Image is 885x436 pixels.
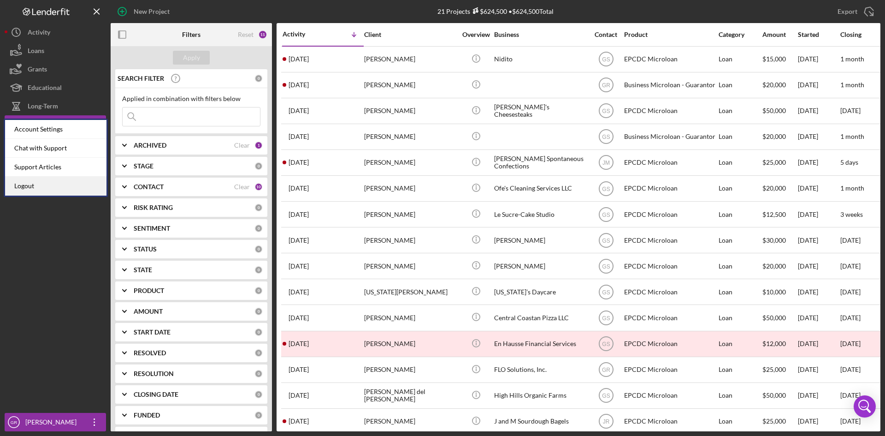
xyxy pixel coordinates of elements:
div: Loan [719,280,761,304]
div: Apply [183,51,200,65]
button: Educational [5,78,106,97]
b: ARCHIVED [134,142,166,149]
div: Loan [719,228,761,252]
time: 2025-08-07 21:53 [289,340,309,347]
div: [DATE] [798,358,839,382]
div: Open Intercom Messenger [854,395,876,418]
div: 0 [254,411,263,419]
div: [PERSON_NAME] [494,228,586,252]
time: 2025-09-25 22:41 [289,185,309,192]
div: Reset [238,31,254,38]
div: [PERSON_NAME] [364,99,456,123]
div: Loan [719,254,761,278]
span: $20,000 [762,184,786,192]
div: [PERSON_NAME] [364,254,456,278]
div: EPCDC Microloan [624,280,716,304]
text: GS [602,289,610,295]
div: Central Coastan Pizza LLC [494,305,586,330]
time: [DATE] [840,314,861,322]
div: Activity [28,23,50,44]
div: [PERSON_NAME] [364,150,456,175]
time: 2025-05-19 22:11 [289,418,309,425]
time: 2025-09-01 22:14 [289,237,309,244]
div: 0 [254,224,263,233]
div: Client [364,31,456,38]
div: [DATE] [798,280,839,304]
button: Grants [5,60,106,78]
div: Overview [459,31,493,38]
div: 11 [258,30,267,39]
b: RISK RATING [134,204,173,211]
div: [PERSON_NAME] [364,202,456,227]
span: $20,000 [762,81,786,89]
div: Loan [719,99,761,123]
div: Loan [719,383,761,408]
div: Grants [28,60,47,81]
div: Loan [719,176,761,201]
text: GS [602,263,610,269]
div: $624,500 [470,7,507,15]
text: JR [602,418,609,425]
time: 1 month [840,184,864,192]
div: EPCDC Microloan [624,305,716,330]
b: CLOSING DATE [134,391,178,398]
div: [DATE] [798,409,839,434]
div: [DATE] [798,254,839,278]
text: GS [602,315,610,322]
b: RESOLUTION [134,370,174,377]
time: 2025-06-16 18:03 [289,392,309,399]
div: 0 [254,203,263,212]
text: GS [602,185,610,192]
time: 5 days [840,158,858,166]
text: GS [602,56,610,63]
div: Chat with Support [5,139,106,158]
div: Category [719,31,761,38]
div: [DATE] [798,332,839,356]
div: [US_STATE]’s Daycare [494,280,586,304]
div: Loan [719,73,761,97]
a: Dashboard [5,115,106,134]
text: GS [602,393,610,399]
div: [PERSON_NAME]'s Cheesesteaks [494,99,586,123]
span: $25,000 [762,417,786,425]
time: 3 weeks [840,210,863,218]
text: GR [602,367,610,373]
div: [DATE] [798,47,839,72]
time: [DATE] [840,107,861,114]
time: 1 month [840,81,864,89]
button: Activity [5,23,106,42]
time: 2025-07-09 18:09 [289,366,309,373]
div: FLO Solutions, Inc. [494,358,586,382]
time: [DATE] [840,365,861,373]
div: [DATE] [798,176,839,201]
div: [US_STATE][PERSON_NAME] [364,280,456,304]
div: En Hausse Financial Services [494,332,586,356]
div: EPCDC Microloan [624,383,716,408]
div: 1 [254,141,263,149]
time: 2025-09-26 03:26 [289,159,309,166]
div: 0 [254,328,263,336]
div: [PERSON_NAME] [364,409,456,434]
button: Apply [173,51,210,65]
div: [DATE] [798,383,839,408]
button: Long-Term [5,97,106,115]
time: 1 month [840,55,864,63]
b: SEARCH FILTER [118,75,164,82]
div: EPCDC Microloan [624,47,716,72]
div: EPCDC Microloan [624,202,716,227]
text: JM [602,160,610,166]
div: Le Sucre-Cake Studio [494,202,586,227]
div: [DATE] [798,228,839,252]
div: [DATE] [798,150,839,175]
time: [DATE] [840,417,861,425]
time: 2025-10-02 18:50 [289,81,309,89]
div: Export [838,2,857,21]
div: EPCDC Microloan [624,99,716,123]
text: GR [602,82,610,89]
div: [PERSON_NAME] Spontaneous Confections [494,150,586,175]
time: 2025-08-21 04:32 [289,288,309,296]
